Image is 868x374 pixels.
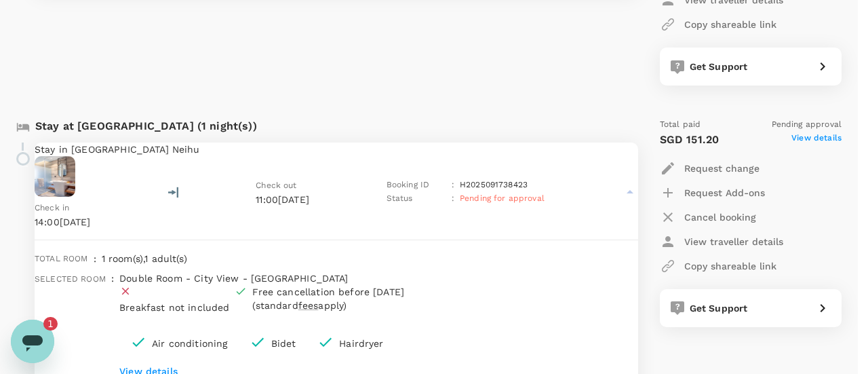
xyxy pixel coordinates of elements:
span: 1 room(s) , 1 adult(s) [102,253,187,264]
p: Copy shareable link [684,18,776,31]
p: Bidet [271,337,296,350]
p: Cancel booking [684,210,756,224]
p: Stay in [GEOGRAPHIC_DATA] Neihu [35,143,638,156]
span: fees [298,300,319,311]
span: : [94,253,96,264]
span: Total paid [660,118,701,132]
p: Stay at [GEOGRAPHIC_DATA] (1 night(s)) [35,118,257,134]
iframe: Button to launch messaging window, 1 unread message [11,320,54,363]
div: Free cancellation before [DATE] (standard apply) [252,285,474,312]
p: SGD 151.20 [660,132,719,148]
span: Total room [35,254,88,263]
p: 11:00[DATE] [256,193,309,206]
span: : [111,273,114,284]
p: Request Add-ons [684,186,765,200]
p: View traveller details [684,235,783,248]
span: Get Support [690,61,748,72]
p: 14:00[DATE] [35,215,91,229]
img: Just Palace Hotel Neihu [35,156,75,197]
p: Request change [684,162,759,175]
span: Selected room [35,274,106,284]
iframe: Number of unread messages [43,317,71,331]
p: Booking ID [387,179,446,192]
span: Check out [256,181,296,190]
span: View details [791,132,842,148]
p: : [452,192,454,206]
p: H2025091738423 [460,179,528,192]
span: Check in [35,203,69,212]
p: Double Room - City View - [GEOGRAPHIC_DATA] [119,272,502,285]
p: : [452,179,454,192]
p: Copy shareable link [684,259,776,273]
span: Pending for approval [460,193,545,203]
div: Breakfast not included [119,301,229,314]
p: Status [387,192,446,206]
p: Hairdryer [339,337,383,350]
span: Pending approval [772,118,842,132]
span: Get Support [690,303,748,314]
p: Air conditioning [152,337,227,350]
